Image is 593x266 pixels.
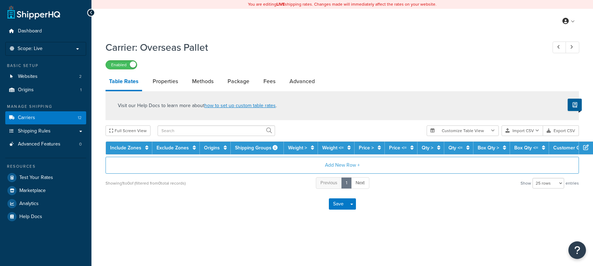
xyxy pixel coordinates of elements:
[5,70,86,83] a: Websites2
[79,74,82,80] span: 2
[5,104,86,110] div: Manage Shipping
[566,178,579,188] span: entries
[316,177,342,189] a: Previous
[18,74,38,80] span: Websites
[356,179,365,186] span: Next
[106,41,540,54] h1: Carrier: Overseas Pallet
[5,111,86,124] li: Carriers
[5,111,86,124] a: Carriers12
[204,144,220,151] a: Origins
[106,125,151,136] button: Full Screen View
[106,73,142,91] a: Table Rates
[5,171,86,184] a: Test Your Rates
[106,61,137,69] label: Enabled
[543,125,579,136] button: Export CSV
[19,214,42,220] span: Help Docs
[224,73,253,90] a: Package
[106,157,579,174] button: Add New Row +
[19,188,46,194] span: Marketplace
[78,115,82,121] span: 12
[204,102,276,109] a: how to set up custom table rates
[288,144,307,151] a: Weight >
[79,141,82,147] span: 0
[553,144,593,151] a: Customer Groups
[276,1,285,7] b: LIVE
[5,210,86,223] a: Help Docs
[5,138,86,151] li: Advanced Features
[260,73,279,90] a: Fees
[5,25,86,38] a: Dashboard
[478,144,499,151] a: Box Qty >
[106,178,186,188] div: Showing 1 to 0 of (filtered from 0 total records)
[157,144,189,151] a: Exclude Zones
[80,87,82,93] span: 1
[5,83,86,97] a: Origins1
[5,70,86,83] li: Websites
[359,144,374,151] a: Price >
[514,144,538,151] a: Box Qty <=
[5,138,86,151] a: Advanced Features0
[320,179,337,186] span: Previous
[341,177,352,189] a: 1
[18,128,51,134] span: Shipping Rules
[18,87,34,93] span: Origins
[18,28,42,34] span: Dashboard
[5,197,86,210] a: Analytics
[329,198,348,210] button: Save
[389,144,407,151] a: Price <=
[110,144,141,151] a: Include Zones
[5,163,86,169] div: Resources
[231,142,284,154] th: Shipping Groups
[18,46,43,52] span: Scope: Live
[568,99,582,111] button: Show Help Docs
[422,144,433,151] a: Qty >
[286,73,318,90] a: Advanced
[19,201,39,207] span: Analytics
[5,63,86,69] div: Basic Setup
[322,144,344,151] a: Weight <=
[18,115,35,121] span: Carriers
[158,125,275,136] input: Search
[502,125,543,136] button: Import CSV
[5,125,86,138] a: Shipping Rules
[149,73,181,90] a: Properties
[566,42,579,53] a: Next Record
[351,177,369,189] a: Next
[19,175,53,181] span: Test Your Rates
[118,102,277,110] p: Visit our Help Docs to learn more about .
[553,42,566,53] a: Previous Record
[568,241,586,259] button: Open Resource Center
[18,141,60,147] span: Advanced Features
[427,125,499,136] button: Customize Table View
[189,73,217,90] a: Methods
[448,144,463,151] a: Qty <=
[5,184,86,197] a: Marketplace
[5,83,86,97] li: Origins
[521,178,531,188] span: Show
